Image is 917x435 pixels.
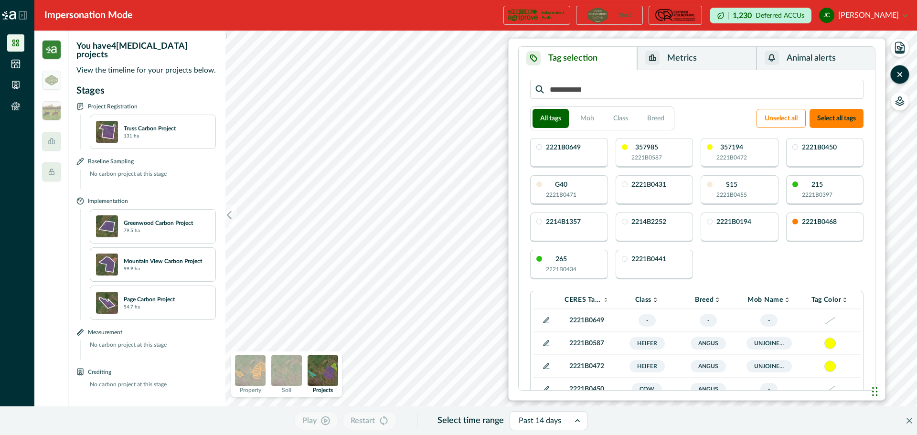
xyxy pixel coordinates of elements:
p: Soil [282,387,291,393]
span: - [700,314,717,327]
p: Mountain View Carbon Project [124,257,202,265]
button: Restart [342,411,397,430]
span: Cow [632,383,662,395]
span: Unjoined Heifers [746,337,792,350]
iframe: Chat Widget [869,368,917,414]
p: Crediting [88,367,111,376]
button: Class [606,109,636,128]
button: Unselect all [757,109,806,128]
p: Baseline Sampling [88,157,134,166]
button: justin costello[PERSON_NAME] [819,4,907,27]
span: Angus [691,360,726,372]
p: View the timeline for your projects below. [76,65,220,76]
button: Metrics [637,47,756,70]
p: Property [240,387,261,393]
p: 2221B0587 [631,153,662,162]
p: Truss Carbon Project [124,124,176,133]
p: 265 [555,256,567,263]
span: - [760,383,778,395]
p: Tag Color [811,296,841,304]
p: 54.7 ha [124,304,140,311]
p: No carbon project at this stage [84,380,216,399]
p: Tier 2 [619,13,631,18]
span: Angus [691,383,726,395]
img: 9mdN1QAAAAGSURBVAMAzvWdFE3KY0oAAAAASUVORK5CYII= [96,215,118,237]
p: 2221B0450 [802,144,837,151]
button: Close [902,413,917,428]
button: Breed [640,109,672,128]
p: 2214B1357 [546,219,581,225]
div: Drag [872,377,878,406]
img: projects preview [308,355,338,386]
p: 357194 [720,144,743,151]
img: insight_carbon-39e2b7a3.png [42,40,61,59]
p: G40 [555,181,567,188]
p: You have 4 [MEDICAL_DATA] projects [76,42,220,59]
p: Restart [351,415,375,426]
p: 1,230 [733,12,752,20]
img: sAAAAGSURBVAMAjkK5woiXRaUAAAAASUVORK5CYII= [96,254,118,276]
span: - [760,314,778,327]
img: certification logo [654,8,697,23]
p: Page Carbon Project [124,295,175,304]
img: vMx6hQAAAAZJREFUAwCXgnF1Yg+wmQAAAABJRU5ErkJggg== [96,292,118,314]
p: 99.9 ha [124,265,140,273]
p: Deferred ACCUs [756,12,804,19]
img: certification logo [587,8,608,23]
button: All tags [533,109,569,128]
p: Select time range [437,414,504,427]
p: S15 [726,181,737,188]
p: Breed [695,296,714,304]
span: Heifer [629,360,665,372]
button: Animal alerts [757,47,875,70]
p: 2221B0471 [546,191,576,199]
p: 2221B0455 [716,191,747,199]
p: 2221B0434 [546,265,576,274]
span: - [639,314,656,327]
img: greenham_never_ever-a684a177.png [45,75,58,85]
button: Mob [573,109,602,128]
img: HbhgBwAAAAZJREFUAwBzR+7BlqPTHQAAAABJRU5ErkJggg== [96,121,118,143]
p: Project Registration [88,102,138,111]
canvas: Map [225,31,917,435]
p: 2221B0472 [565,361,609,371]
p: 2221B0649 [565,316,609,326]
p: Measurement [88,328,122,337]
p: 2221B0472 [716,153,747,162]
p: CERES Tag VID [565,296,603,304]
p: Stages [76,84,216,98]
p: 2221B0450 [565,384,609,394]
p: 2221B0468 [802,219,837,225]
span: Angus [691,337,726,350]
p: 2221B0441 [631,256,666,263]
span: Heifer [629,337,665,350]
img: insight_readygraze-175b0a17.jpg [42,101,61,120]
p: 2221B0194 [716,219,751,225]
p: Independent Audit [542,11,566,20]
p: 131 ha [124,133,139,140]
button: Play [294,411,339,430]
p: Mob Name [747,296,783,304]
button: Tag selection [519,47,637,70]
p: 79.5 ha [124,227,140,234]
p: 2214B2252 [631,219,666,225]
p: 357985 [635,144,658,151]
img: soil preview [271,355,302,386]
img: property preview [235,355,266,386]
p: Projects [313,387,333,393]
button: Select all tags [810,109,864,128]
p: 2221B0587 [565,339,609,349]
p: 2221B0397 [802,191,832,199]
p: Play [302,415,317,426]
p: Greenwood Carbon Project [124,219,193,227]
p: Class [635,296,652,304]
p: 2221B0431 [631,181,666,188]
p: Implementation [88,196,128,205]
img: certification logo [508,8,538,23]
span: Unjoined Heifers [746,360,792,372]
div: Impersonation Mode [44,8,133,22]
p: 2221B0649 [546,144,581,151]
p: 215 [811,181,823,188]
p: No carbon project at this stage [84,170,216,189]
